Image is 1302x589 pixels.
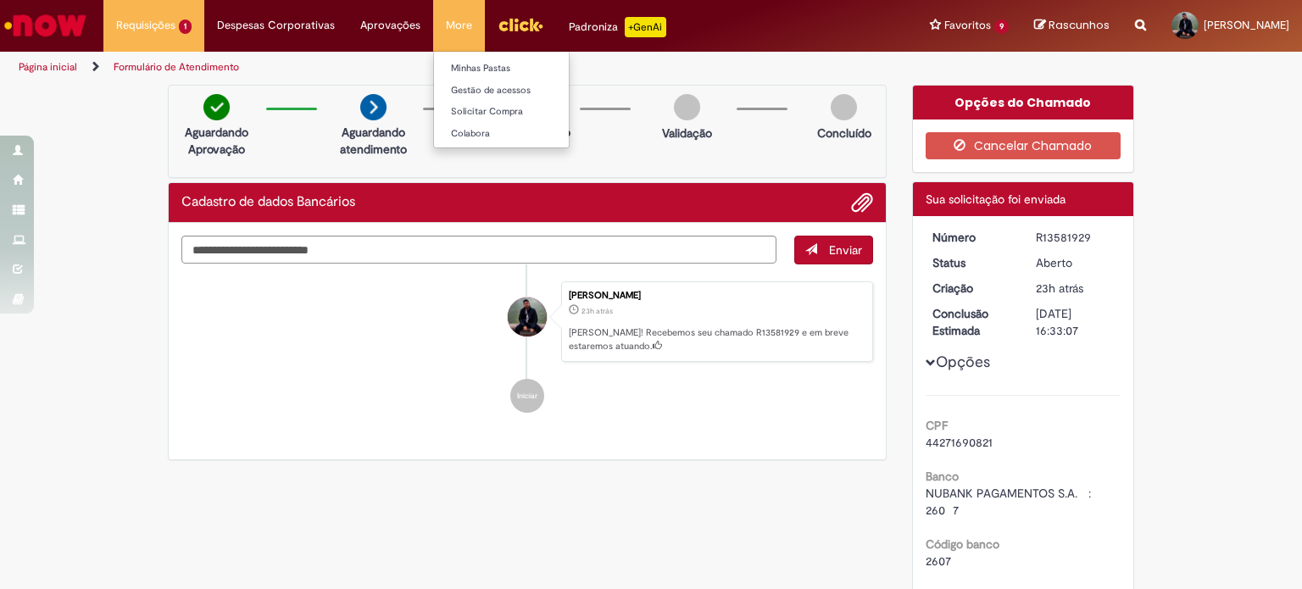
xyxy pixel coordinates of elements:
a: Gestão de acessos [434,81,620,100]
ul: Trilhas de página [13,52,855,83]
li: Vinicius Garbellotto [181,281,873,363]
div: [DATE] 16:33:07 [1036,305,1115,339]
span: [PERSON_NAME] [1204,18,1289,32]
span: More [446,17,472,34]
dt: Número [920,229,1024,246]
a: Formulário de Atendimento [114,60,239,74]
img: img-circle-grey.png [831,94,857,120]
div: [PERSON_NAME] [569,291,864,301]
textarea: Digite sua mensagem aqui... [181,236,776,264]
span: 2607 [926,553,951,569]
span: Favoritos [944,17,991,34]
div: 30/09/2025 14:33:04 [1036,280,1115,297]
div: R13581929 [1036,229,1115,246]
a: Colabora [434,125,620,143]
ul: More [433,51,570,148]
img: arrow-next.png [360,94,387,120]
img: ServiceNow [2,8,89,42]
p: [PERSON_NAME]! Recebemos seu chamado R13581929 e em breve estaremos atuando. [569,326,864,353]
b: CPF [926,418,948,433]
img: img-circle-grey.png [674,94,700,120]
ul: Histórico de tíquete [181,264,873,431]
button: Cancelar Chamado [926,132,1121,159]
p: Validação [662,125,712,142]
span: 44271690821 [926,435,993,450]
span: 23h atrás [1036,281,1083,296]
p: Aguardando Aprovação [175,124,258,158]
span: 9 [994,19,1009,34]
div: Vinicius Garbellotto [508,297,547,336]
span: Aprovações [360,17,420,34]
span: 1 [179,19,192,34]
p: Aguardando atendimento [332,124,415,158]
dt: Status [920,254,1024,271]
b: Código banco [926,536,999,552]
div: Aberto [1036,254,1115,271]
dt: Criação [920,280,1024,297]
a: Página inicial [19,60,77,74]
button: Enviar [794,236,873,264]
img: check-circle-green.png [203,94,230,120]
p: Concluído [817,125,871,142]
dt: Conclusão Estimada [920,305,1024,339]
div: Opções do Chamado [913,86,1134,119]
span: Requisições [116,17,175,34]
span: Despesas Corporativas [217,17,335,34]
span: Enviar [829,242,862,258]
img: click_logo_yellow_360x200.png [498,12,543,37]
span: 23h atrás [581,306,613,316]
time: 30/09/2025 14:33:04 [1036,281,1083,296]
span: Sua solicitação foi enviada [926,192,1066,207]
a: Solicitar Compra [434,103,620,121]
a: Minhas Pastas [434,59,620,78]
p: +GenAi [625,17,666,37]
button: Adicionar anexos [851,192,873,214]
div: Padroniza [569,17,666,37]
h2: Cadastro de dados Bancários Histórico de tíquete [181,195,355,210]
a: Rascunhos [1034,18,1110,34]
span: NUBANK PAGAMENTOS S.A. : 260 7 [926,486,1116,518]
b: Banco [926,469,959,484]
span: Rascunhos [1049,17,1110,33]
